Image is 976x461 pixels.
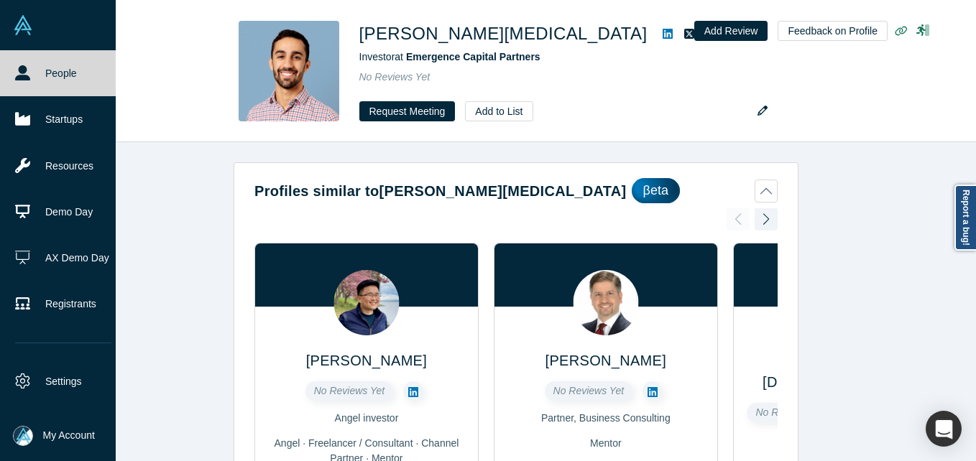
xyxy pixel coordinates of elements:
span: No Reviews Yet [314,385,385,396]
a: Emergence Capital Partners [406,51,540,62]
span: No Reviews Yet [359,71,431,83]
img: Hugos Pedrosa's Profile Image [573,270,638,335]
span: My Account [43,428,95,443]
button: My Account [13,426,95,446]
button: Add to List [465,101,533,121]
span: Investor at [359,51,540,62]
div: βeta [632,178,680,203]
a: Report a bug! [954,185,976,251]
h1: [PERSON_NAME][MEDICAL_DATA] [359,21,648,47]
span: Angel investor [335,412,399,424]
span: Partner, Business Consulting [541,412,671,424]
a: [PERSON_NAME] [306,353,427,368]
h2: Profiles similar to [PERSON_NAME][MEDICAL_DATA] [254,180,627,202]
button: Feedback on Profile [778,21,888,41]
a: [PERSON_NAME] [545,353,666,368]
span: No Reviews Yet [755,406,827,418]
button: Add Review [694,21,768,41]
button: Profiles similar to[PERSON_NAME][MEDICAL_DATA]βeta [254,178,778,203]
button: Request Meeting [359,101,456,121]
div: Mentor [505,436,707,451]
img: Mia Scott's Account [13,426,33,446]
img: Daniel Shi's Profile Image [333,270,399,335]
img: Alchemist Vault Logo [13,15,33,35]
span: No Reviews Yet [553,385,625,396]
img: Yazan Yaz El-Baba's Profile Image [239,21,339,121]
